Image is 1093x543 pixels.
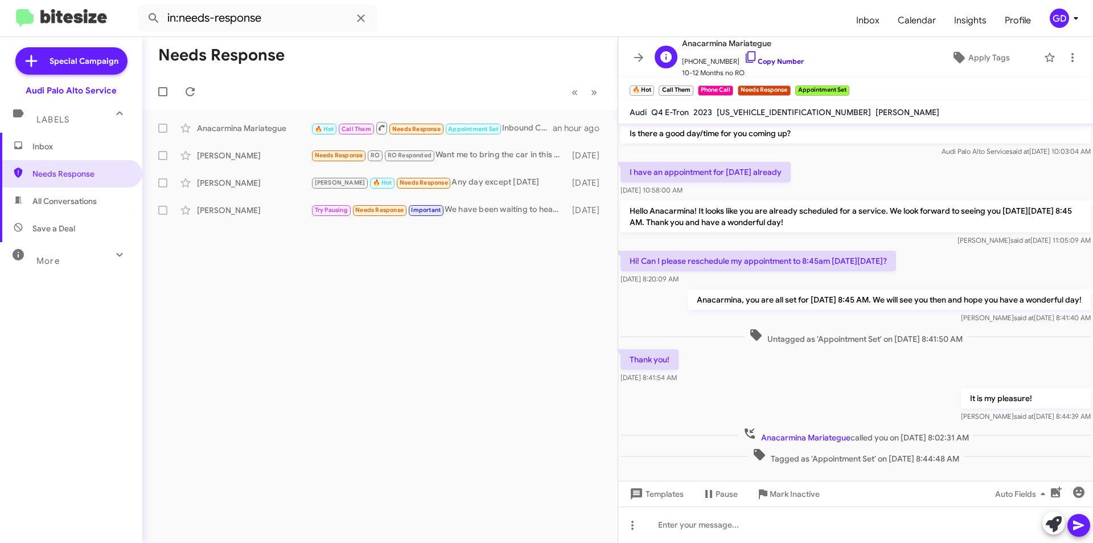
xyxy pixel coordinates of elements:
span: Needs Response [400,179,448,186]
span: Mark Inactive [770,484,820,504]
span: Try Pausing [315,206,348,214]
h1: Needs Response [158,46,285,64]
span: said at [1014,412,1034,420]
button: Templates [618,484,693,504]
span: Audi Palo Alto Service [DATE] 10:03:04 AM [942,147,1091,156]
span: [DATE] 8:41:54 AM [621,373,677,382]
span: RO Responded [388,152,432,159]
small: 🔥 Hot [630,85,654,96]
div: [PERSON_NAME] [197,205,311,216]
span: Pause [716,484,738,504]
input: Search [138,5,377,32]
span: [US_VEHICLE_IDENTIFICATION_NUMBER] [717,107,871,117]
div: an hour ago [553,123,609,134]
button: Pause [693,484,747,504]
span: All Conversations [32,195,97,207]
span: Needs Response [315,152,363,159]
span: Needs Response [392,125,441,133]
button: GD [1040,9,1080,28]
div: GD [1050,9,1069,28]
div: Inbound Call [311,121,553,135]
span: Labels [36,115,69,125]
span: 10-12 Months no RO [682,67,804,79]
span: [PHONE_NUMBER] [682,50,804,67]
span: Templates [627,484,684,504]
div: Want me to bring the car in this morning; I never got a confirmation [311,149,566,162]
span: Tagged as 'Appointment Set' on [DATE] 8:44:48 AM [748,448,964,464]
span: 🔥 Hot [373,179,392,186]
span: Appointment Set [448,125,498,133]
span: 🔥 Hot [315,125,334,133]
span: 2023 [693,107,712,117]
p: Anacarmina, you are all set for [DATE] 8:45 AM. We will see you then and hope you have a wonderfu... [688,289,1091,310]
span: RO [371,152,380,159]
a: Copy Number [744,57,804,66]
span: Audi [630,107,647,117]
button: Next [584,80,604,104]
div: [DATE] [566,150,609,161]
div: Anacarmina Mariategue [197,123,311,134]
button: Mark Inactive [747,484,829,504]
p: Thank you! [621,349,679,370]
a: Inbox [847,4,889,37]
div: [DATE] [566,205,609,216]
span: Save a Deal [32,223,75,234]
span: Needs Response [355,206,404,214]
span: Untagged as 'Appointment Set' on [DATE] 8:41:50 AM [745,328,967,345]
span: Important [411,206,441,214]
span: More [36,256,60,266]
span: « [572,85,578,99]
span: Anacarmina Mariategue [761,432,850,443]
a: Insights [945,4,996,37]
div: [DATE] [566,177,609,189]
span: [PERSON_NAME] [876,107,939,117]
span: Apply Tags [968,47,1010,68]
div: [PERSON_NAME] [197,177,311,189]
button: Apply Tags [922,47,1038,68]
span: said at [1014,313,1034,322]
span: said at [1009,147,1029,156]
span: [DATE] 10:58:00 AM [621,186,683,194]
span: said at [1010,236,1030,244]
button: Previous [565,80,585,104]
span: Auto Fields [995,484,1050,504]
small: Phone Call [698,85,733,96]
a: Special Campaign [15,47,128,75]
span: [PERSON_NAME] [DATE] 8:44:39 AM [961,412,1091,420]
small: Call Them [659,85,693,96]
div: [PERSON_NAME] [197,150,311,161]
div: Audi Palo Alto Service [26,85,117,96]
p: It is my pleasure! [961,388,1091,409]
a: Calendar [889,4,945,37]
span: [DATE] 8:20:09 AM [621,275,679,283]
span: called you on [DATE] 8:02:31 AM [738,427,973,443]
button: Auto Fields [986,484,1059,504]
span: Inbox [32,141,129,152]
small: Appointment Set [795,85,849,96]
a: Profile [996,4,1040,37]
p: Hi! Can I please reschedule my appointment to 8:45am [DATE][DATE]? [621,251,896,271]
span: [PERSON_NAME] [DATE] 11:05:09 AM [958,236,1091,244]
span: Call Them [342,125,371,133]
nav: Page navigation example [565,80,604,104]
span: Anacarmina Mariategue [682,36,804,50]
div: We have been waiting to hear from you about the part. We keep being told it isn't in to do the se... [311,203,566,217]
span: [PERSON_NAME] [DATE] 8:41:40 AM [961,313,1091,322]
span: » [591,85,597,99]
small: Needs Response [738,85,790,96]
span: Special Campaign [50,55,118,67]
span: Needs Response [32,168,129,179]
span: Q4 E-Tron [651,107,689,117]
span: [PERSON_NAME] [315,179,365,186]
p: Hello Anacarmina! It looks like you are already scheduled for a service. We look forward to seein... [621,201,1091,232]
div: Any day except [DATE] [311,176,566,189]
p: I have an appointment for [DATE] already [621,162,791,182]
